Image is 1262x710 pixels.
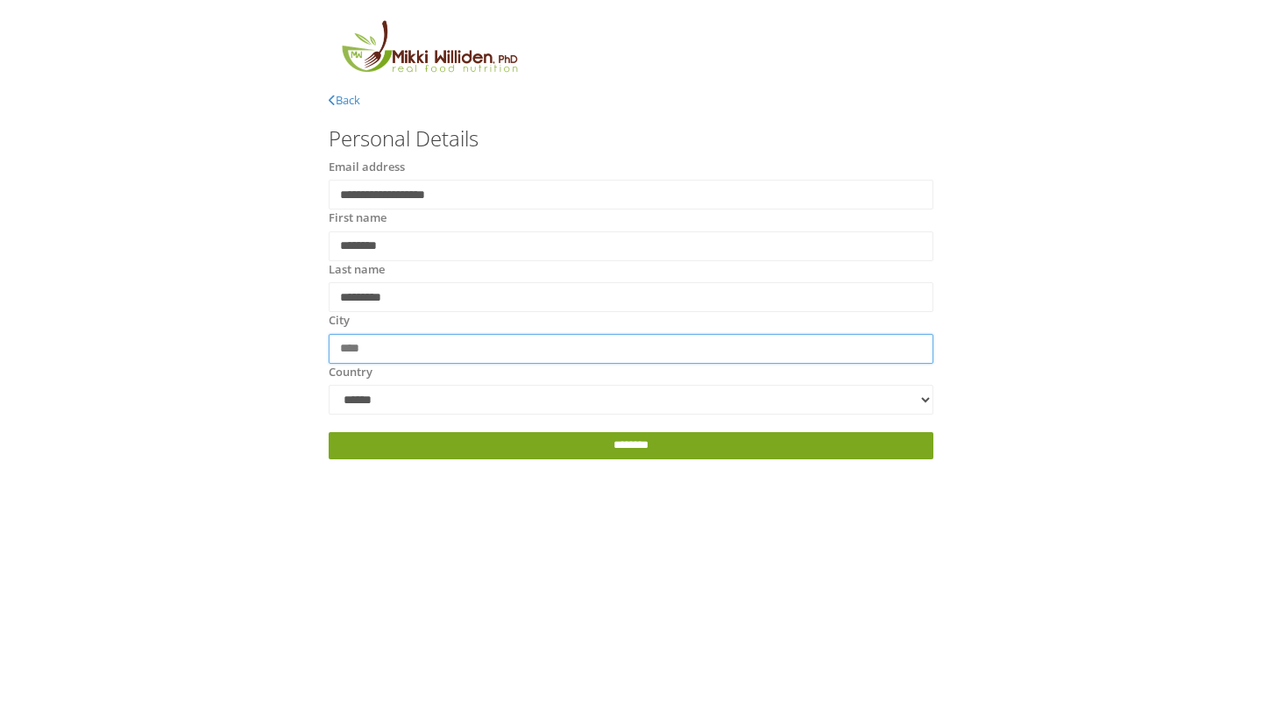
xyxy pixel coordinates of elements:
img: MikkiLogoMain.png [329,18,528,83]
label: City [329,312,350,330]
label: Email address [329,159,405,176]
h3: Personal Details [329,127,933,150]
label: First name [329,209,386,227]
a: Back [329,92,360,108]
label: Country [329,364,372,381]
label: Last name [329,261,385,279]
